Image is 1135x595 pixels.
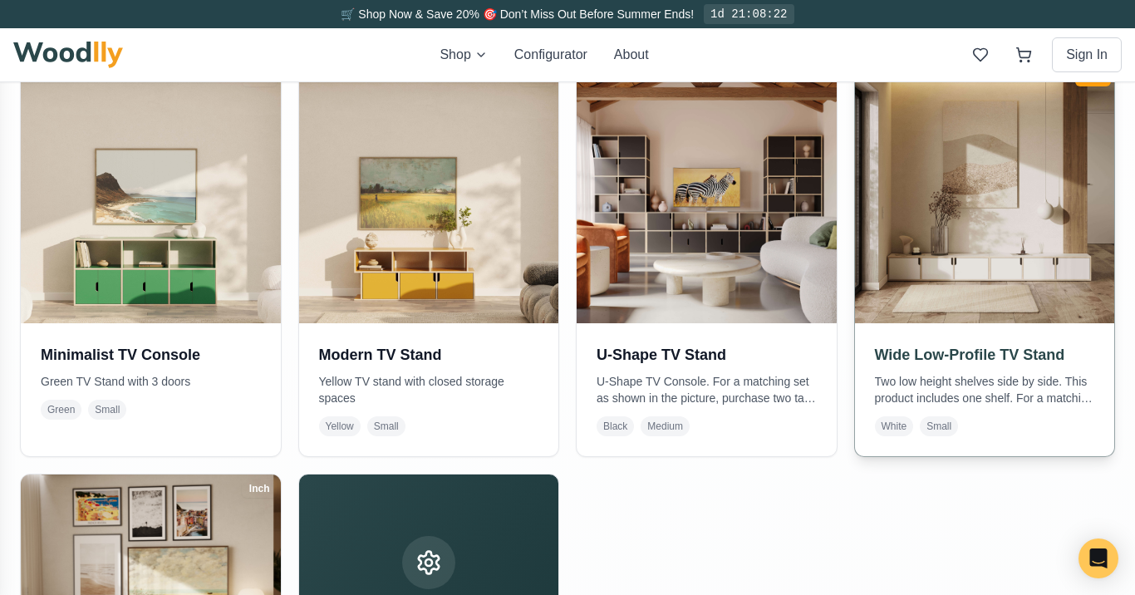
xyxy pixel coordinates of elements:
h3: Modern TV Stand [319,343,539,366]
div: Open Intercom Messenger [1078,538,1118,578]
span: Green [41,400,81,420]
img: Woodlly [13,42,123,68]
h3: Minimalist TV Console [41,343,261,366]
div: 1d 21:08:22 [704,4,794,24]
button: Configurator [514,45,587,65]
p: U-Shape TV Console. For a matching set as shown in the picture, purchase two tall shelves and one... [597,373,817,406]
span: Small [920,416,958,436]
h3: U-Shape TV Stand [597,343,817,366]
button: About [614,45,649,65]
p: Yellow TV stand with closed storage spaces [319,373,539,406]
h3: Wide Low-Profile TV Stand [875,343,1095,366]
span: Small [88,400,126,420]
img: Modern TV Stand [299,63,559,323]
img: U-Shape TV Stand [577,63,837,323]
p: Two low height shelves side by side. This product includes one shelf. For a matching set as shown... [875,373,1095,406]
span: Black [597,416,634,436]
div: Inch [242,479,278,498]
span: Small [367,416,405,436]
button: Shop [440,45,487,65]
img: Wide Low-Profile TV Stand [848,57,1121,329]
span: Medium [641,416,690,436]
span: White [875,416,914,436]
span: Yellow [319,416,361,436]
p: Green TV Stand with 3 doors [41,373,261,390]
button: Sign In [1052,37,1122,72]
span: 🛒 Shop Now & Save 20% 🎯 Don’t Miss Out Before Summer Ends! [341,7,694,21]
img: Minimalist TV Console [21,63,281,323]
